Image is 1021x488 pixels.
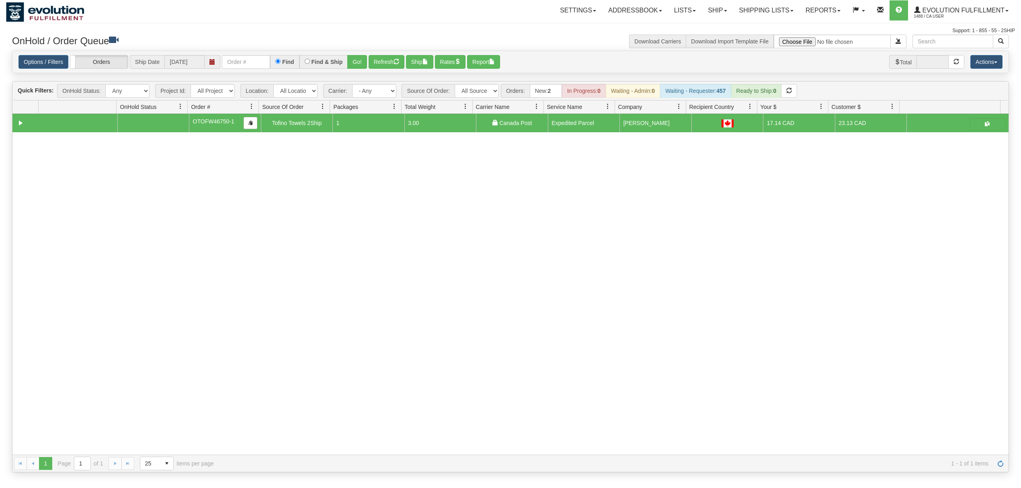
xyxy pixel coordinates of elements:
[160,457,173,470] span: select
[773,88,776,94] strong: 0
[120,103,156,111] span: OnHold Status
[244,117,257,129] button: Copy to clipboard
[731,84,782,98] div: Ready to Ship:
[347,55,367,69] button: Go!
[316,100,330,113] a: Source Of Order filter column settings
[459,100,472,113] a: Total Weight filter column settings
[606,84,660,98] div: Waiting - Admin:
[1003,203,1020,285] iframe: chat widget
[18,86,53,94] label: Quick Filters:
[264,119,329,127] div: Tofino Towels 2Ship
[12,35,504,46] h3: OnHold / Order Queue
[530,100,543,113] a: Carrier Name filter column settings
[763,114,835,132] td: 17.14 CAD
[225,460,988,467] span: 1 - 1 of 1 items
[832,103,861,111] span: Customer $
[994,457,1007,470] a: Refresh
[369,55,404,69] button: Refresh
[222,55,270,69] input: Order #
[387,100,401,113] a: Packages filter column settings
[652,88,655,94] strong: 0
[262,103,303,111] span: Source Of Order
[145,459,156,467] span: 25
[501,84,530,98] span: Orders:
[193,118,234,125] span: OTOFW46750-1
[660,84,731,98] div: Waiting - Requester:
[634,38,681,45] a: Download Carriers
[130,55,164,69] span: Ship Date
[602,0,668,21] a: Addressbook
[406,55,433,69] button: Ship
[336,120,340,126] span: 1
[672,100,686,113] a: Company filter column settings
[499,120,532,126] span: Canada Post
[743,100,757,113] a: Recipient Country filter column settings
[548,88,551,94] strong: 2
[6,2,84,22] img: logo1488.jpg
[814,100,828,113] a: Your $ filter column settings
[402,84,455,98] span: Source Of Order:
[889,55,917,69] span: Total
[562,84,606,98] div: In Progress:
[722,119,734,127] img: CA
[16,118,26,128] a: Collapse
[530,84,562,98] div: New:
[74,457,90,470] input: Page 1
[597,88,601,94] strong: 0
[689,103,734,111] span: Recipient Country
[914,12,974,21] span: 1488 / CA User
[6,27,1015,34] div: Support: 1 - 855 - 55 - 2SHIP
[140,457,174,470] span: Page sizes drop down
[467,55,500,69] button: Report
[912,35,993,48] input: Search
[312,59,343,65] label: Find & Ship
[18,55,68,69] a: Options / Filters
[835,114,907,132] td: 23.13 CAD
[716,88,726,94] strong: 457
[691,38,769,45] a: Download Import Template File
[733,0,800,21] a: Shipping lists
[140,457,214,470] span: items per page
[702,0,733,21] a: Ship
[405,103,436,111] span: Total Weight
[921,7,1005,14] span: Evolution Fulfillment
[970,118,1005,130] button: Shipping Documents
[547,103,582,111] span: Service Name
[601,100,615,113] a: Service Name filter column settings
[240,84,273,98] span: Location:
[245,100,258,113] a: Order # filter column settings
[800,0,847,21] a: Reports
[774,35,891,48] input: Import
[993,35,1009,48] button: Search
[408,120,419,126] span: 3.00
[619,114,691,132] td: [PERSON_NAME]
[39,457,52,470] span: Page 1
[323,84,352,98] span: Carrier:
[970,55,1003,69] button: Actions
[886,100,899,113] a: Customer $ filter column settings
[12,82,1009,100] div: grid toolbar
[435,55,466,69] button: Rates
[618,103,642,111] span: Company
[57,84,105,98] span: OnHold Status:
[333,103,358,111] span: Packages
[70,55,128,69] label: Orders
[155,84,191,98] span: Project Id:
[668,0,702,21] a: Lists
[58,457,103,470] span: Page of 1
[908,0,1015,21] a: Evolution Fulfillment 1488 / CA User
[282,59,294,65] label: Find
[191,103,210,111] span: Order #
[174,100,187,113] a: OnHold Status filter column settings
[476,103,510,111] span: Carrier Name
[554,0,602,21] a: Settings
[548,114,620,132] td: Expedited Parcel
[761,103,777,111] span: Your $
